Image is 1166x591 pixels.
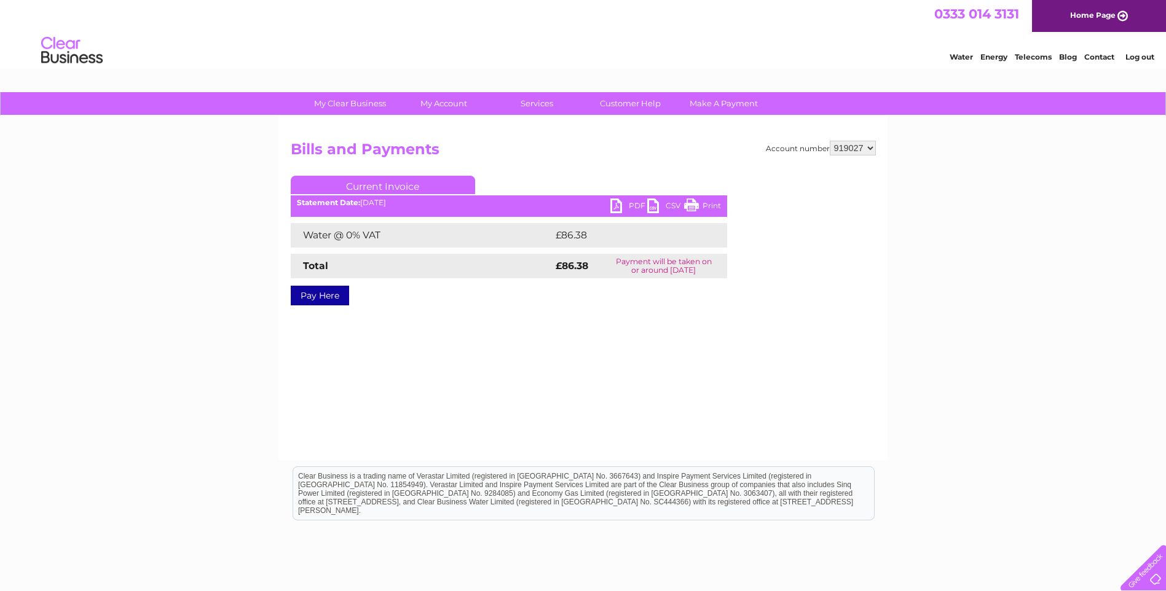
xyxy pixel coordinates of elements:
a: My Account [393,92,494,115]
a: Services [486,92,588,115]
a: 0333 014 3131 [934,6,1019,22]
a: Telecoms [1015,52,1052,61]
div: [DATE] [291,198,727,207]
div: Clear Business is a trading name of Verastar Limited (registered in [GEOGRAPHIC_DATA] No. 3667643... [293,7,874,60]
td: Water @ 0% VAT [291,223,553,248]
img: logo.png [41,32,103,69]
a: Log out [1125,52,1154,61]
a: Water [950,52,973,61]
a: Pay Here [291,286,349,305]
a: Print [684,198,721,216]
strong: £86.38 [556,260,588,272]
a: Contact [1084,52,1114,61]
a: Blog [1059,52,1077,61]
div: Account number [766,141,876,155]
a: Current Invoice [291,176,475,194]
a: PDF [610,198,647,216]
a: My Clear Business [299,92,401,115]
a: Customer Help [580,92,681,115]
h2: Bills and Payments [291,141,876,164]
td: £86.38 [553,223,703,248]
b: Statement Date: [297,198,360,207]
a: Make A Payment [673,92,774,115]
a: Energy [980,52,1007,61]
td: Payment will be taken on or around [DATE] [601,254,727,278]
a: CSV [647,198,684,216]
strong: Total [303,260,328,272]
